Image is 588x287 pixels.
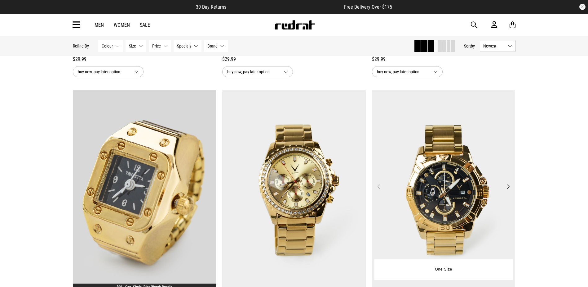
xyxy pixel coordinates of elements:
span: 30 Day Returns [196,4,226,10]
button: Brand [204,40,228,52]
span: buy now, pay later option [78,68,129,75]
button: Newest [480,40,515,52]
span: Price [152,43,161,48]
iframe: Customer reviews powered by Trustpilot [239,4,332,10]
button: Next [504,183,512,190]
span: Colour [102,43,113,48]
button: buy now, pay later option [372,66,443,77]
p: Refine By [73,43,89,48]
img: Redrat logo [274,20,315,30]
button: buy now, pay later option [222,66,293,77]
a: Women [114,22,130,28]
span: Free Delivery Over $175 [344,4,392,10]
span: Newest [483,43,505,48]
span: Size [129,43,136,48]
button: One Size [430,264,457,275]
button: Previous [375,183,383,190]
button: Open LiveChat chat widget [5,2,24,21]
a: Men [95,22,104,28]
button: buy now, pay later option [73,66,144,77]
button: Colour [98,40,123,52]
span: by [471,43,475,48]
button: Sortby [464,42,475,50]
span: Specials [177,43,191,48]
span: buy now, pay later option [377,68,428,75]
div: $29.99 [222,56,366,63]
div: $29.99 [372,56,515,63]
button: Price [149,40,171,52]
span: Brand [207,43,218,48]
button: Size [126,40,146,52]
a: Sale [140,22,150,28]
span: buy now, pay later option [227,68,279,75]
div: $29.99 [73,56,216,63]
button: Specials [174,40,201,52]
